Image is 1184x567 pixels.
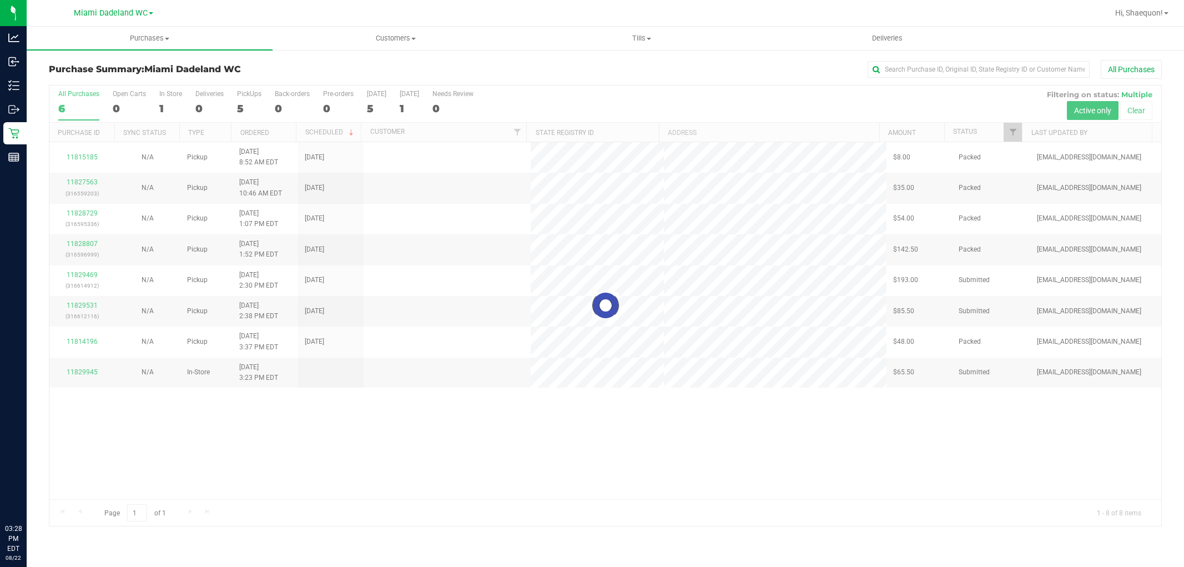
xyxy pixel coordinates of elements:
[5,524,22,554] p: 03:28 PM EDT
[857,33,918,43] span: Deliveries
[519,33,764,43] span: Tills
[273,27,518,50] a: Customers
[144,64,241,74] span: Miami Dadeland WC
[5,554,22,562] p: 08/22
[868,61,1090,78] input: Search Purchase ID, Original ID, State Registry ID or Customer Name...
[8,128,19,139] inline-svg: Retail
[273,33,518,43] span: Customers
[1101,60,1162,79] button: All Purchases
[49,64,420,74] h3: Purchase Summary:
[8,80,19,91] inline-svg: Inventory
[8,152,19,163] inline-svg: Reports
[27,27,273,50] a: Purchases
[764,27,1010,50] a: Deliveries
[27,33,273,43] span: Purchases
[8,56,19,67] inline-svg: Inbound
[518,27,764,50] a: Tills
[8,104,19,115] inline-svg: Outbound
[74,8,148,18] span: Miami Dadeland WC
[11,478,44,511] iframe: Resource center
[1115,8,1163,17] span: Hi, Shaequon!
[8,32,19,43] inline-svg: Analytics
